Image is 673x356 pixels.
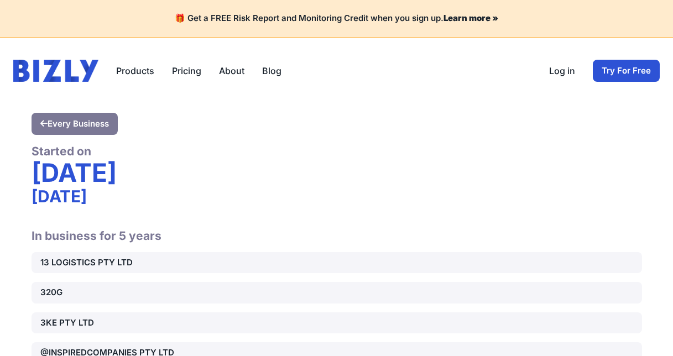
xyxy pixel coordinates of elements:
a: Learn more » [444,13,498,23]
div: [DATE] [32,186,642,206]
div: Started on [32,144,642,159]
a: Pricing [172,64,201,77]
h4: 🎁 Get a FREE Risk Report and Monitoring Credit when you sign up. [13,13,660,24]
div: [DATE] [32,159,642,186]
div: 13 LOGISTICS PTY LTD [40,256,235,269]
h2: In business for 5 years [32,215,642,243]
a: About [219,64,244,77]
a: Log in [549,64,575,77]
a: Try For Free [593,60,660,82]
a: Every Business [32,113,118,135]
button: Products [116,64,154,77]
div: 320G [40,286,235,299]
a: Blog [262,64,281,77]
div: 3KE PTY LTD [40,317,235,329]
a: 3KE PTY LTD [32,312,642,334]
a: 13 LOGISTICS PTY LTD [32,252,642,274]
a: 320G [32,282,642,303]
